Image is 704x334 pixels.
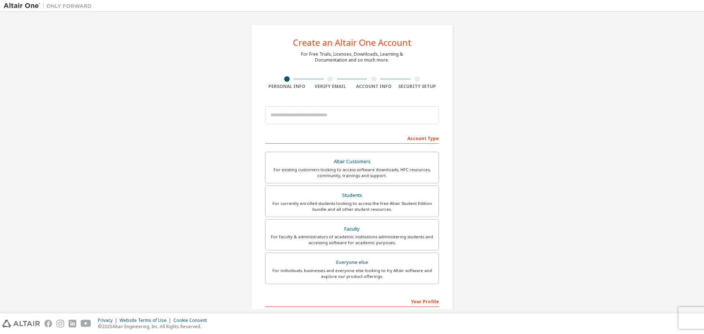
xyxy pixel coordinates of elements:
[270,167,434,179] div: For existing customers looking to access software downloads, HPC resources, community, trainings ...
[270,224,434,234] div: Faculty
[301,51,403,63] div: For Free Trials, Licenses, Downloads, Learning & Documentation and so much more.
[98,323,211,330] p: © 2025 Altair Engineering, Inc. All Rights Reserved.
[4,2,95,10] img: Altair One
[270,234,434,246] div: For faculty & administrators of academic institutions administering students and accessing softwa...
[396,84,439,89] div: Security Setup
[2,320,40,327] img: altair_logo.svg
[173,318,211,323] div: Cookie Consent
[270,257,434,268] div: Everyone else
[270,268,434,279] div: For individuals, businesses and everyone else looking to try Altair software and explore our prod...
[270,190,434,201] div: Students
[56,320,64,327] img: instagram.svg
[309,84,352,89] div: Verify Email
[44,320,52,327] img: facebook.svg
[270,157,434,167] div: Altair Customers
[120,318,173,323] div: Website Terms of Use
[293,38,411,47] div: Create an Altair One Account
[69,320,76,327] img: linkedin.svg
[265,132,439,144] div: Account Type
[265,84,309,89] div: Personal Info
[98,318,120,323] div: Privacy
[265,295,439,307] div: Your Profile
[352,84,396,89] div: Account Info
[270,201,434,212] div: For currently enrolled students looking to access the free Altair Student Edition bundle and all ...
[81,320,91,327] img: youtube.svg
